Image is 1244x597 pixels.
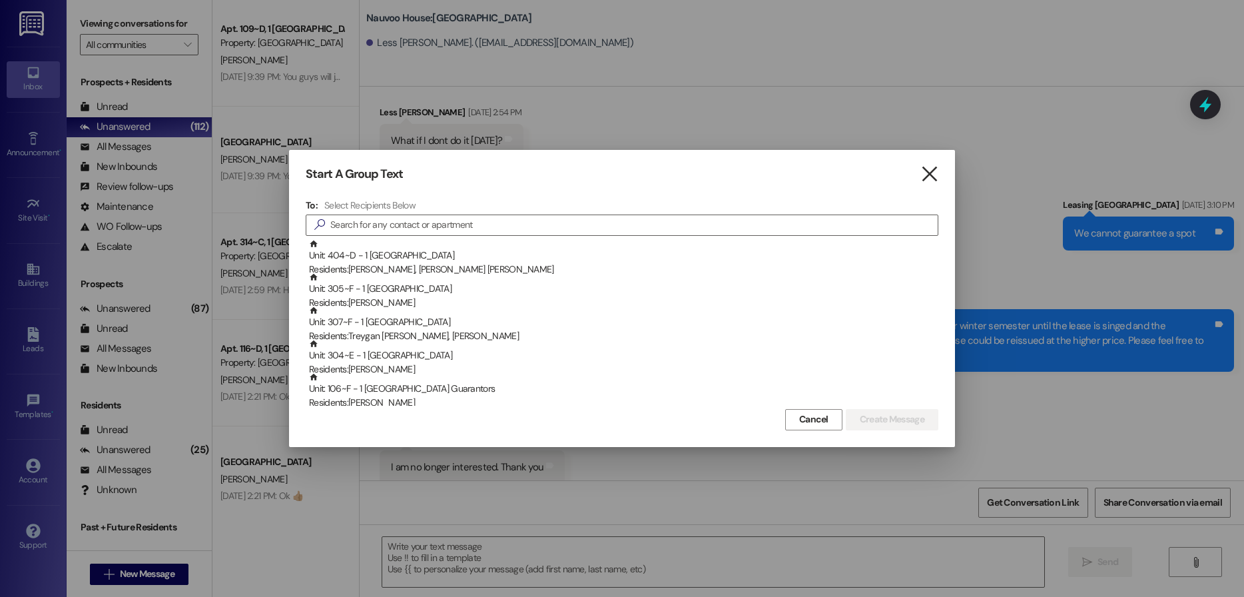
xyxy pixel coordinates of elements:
[306,199,318,211] h3: To:
[309,273,938,310] div: Unit: 305~F - 1 [GEOGRAPHIC_DATA]
[306,239,938,273] div: Unit: 404~D - 1 [GEOGRAPHIC_DATA]Residents:[PERSON_NAME], [PERSON_NAME] [PERSON_NAME]
[309,296,938,310] div: Residents: [PERSON_NAME]
[309,218,330,232] i: 
[309,329,938,343] div: Residents: Treygan [PERSON_NAME], [PERSON_NAME]
[306,372,938,406] div: Unit: 106~F - 1 [GEOGRAPHIC_DATA] GuarantorsResidents:[PERSON_NAME]
[309,396,938,410] div: Residents: [PERSON_NAME]
[309,306,938,344] div: Unit: 307~F - 1 [GEOGRAPHIC_DATA]
[309,263,938,277] div: Residents: [PERSON_NAME], [PERSON_NAME] [PERSON_NAME]
[920,167,938,181] i: 
[799,412,828,426] span: Cancel
[306,167,403,182] h3: Start A Group Text
[309,339,938,377] div: Unit: 304~E - 1 [GEOGRAPHIC_DATA]
[785,409,842,430] button: Cancel
[309,239,938,277] div: Unit: 404~D - 1 [GEOGRAPHIC_DATA]
[309,362,938,376] div: Residents: [PERSON_NAME]
[309,372,938,410] div: Unit: 106~F - 1 [GEOGRAPHIC_DATA] Guarantors
[846,409,938,430] button: Create Message
[860,412,924,426] span: Create Message
[324,199,416,211] h4: Select Recipients Below
[330,216,938,235] input: Search for any contact or apartment
[306,339,938,372] div: Unit: 304~E - 1 [GEOGRAPHIC_DATA]Residents:[PERSON_NAME]
[306,273,938,306] div: Unit: 305~F - 1 [GEOGRAPHIC_DATA]Residents:[PERSON_NAME]
[306,306,938,339] div: Unit: 307~F - 1 [GEOGRAPHIC_DATA]Residents:Treygan [PERSON_NAME], [PERSON_NAME]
